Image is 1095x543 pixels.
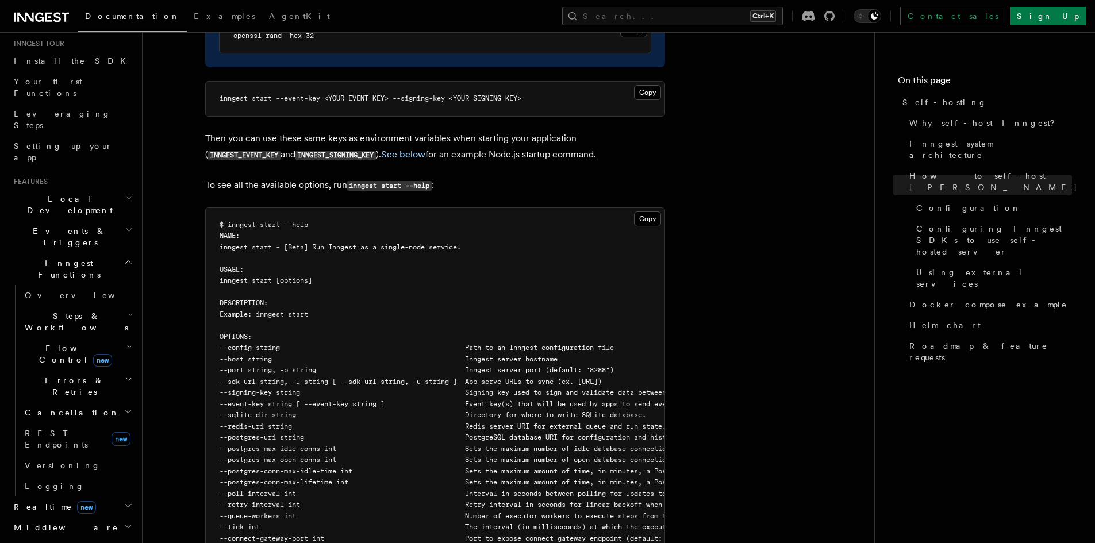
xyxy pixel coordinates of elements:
span: Errors & Retries [20,375,125,398]
span: Example: inngest start [220,310,308,318]
a: Examples [187,3,262,31]
span: USAGE: [220,265,244,274]
button: Copy [634,85,661,100]
a: Documentation [78,3,187,32]
a: Contact sales [900,7,1005,25]
h4: On this page [898,74,1072,92]
a: Why self-host Inngest? [905,113,1072,133]
span: inngest start --event-key <YOUR_EVENT_KEY> --signing-key <YOUR_SIGNING_KEY> [220,94,521,102]
span: Why self-host Inngest? [909,117,1063,129]
a: Inngest system architecture [905,133,1072,165]
button: Realtimenew [9,496,135,517]
span: Helm chart [909,319,981,331]
code: INNGEST_SIGNING_KEY [295,151,376,160]
a: Your first Functions [9,71,135,103]
kbd: Ctrl+K [750,10,776,22]
button: Copy [634,211,661,226]
a: Sign Up [1010,7,1086,25]
span: inngest start - [Beta] Run Inngest as a single-node service. [220,243,461,251]
button: Search...Ctrl+K [562,7,783,25]
a: How to self-host [PERSON_NAME] [905,165,1072,198]
span: Events & Triggers [9,225,125,248]
code: inngest start --help [347,181,432,191]
span: Inngest Functions [9,257,124,280]
button: Flow Controlnew [20,338,135,370]
span: Logging [25,482,84,491]
span: Install the SDK [14,56,133,66]
span: AgentKit [269,11,330,21]
span: Flow Control [20,342,126,365]
a: Docker compose example [905,294,1072,315]
span: Documentation [85,11,180,21]
span: --connect-gateway-port int Port to expose connect gateway endpoint (default: 8289) [220,534,686,542]
span: --signing-key string Signing key used to sign and validate data between the server and apps. [220,388,751,396]
a: REST Endpointsnew [20,423,135,455]
span: --retry-interval int Retry interval in seconds for linear backoff when retrying functions - must ... [220,500,875,509]
span: Configuration [916,202,1021,214]
span: Local Development [9,193,125,216]
a: Roadmap & feature requests [905,336,1072,368]
span: --poll-interval int Interval in seconds between polling for updates to apps (default: 0) [220,490,739,498]
span: --postgres-max-open-conns int Sets the maximum number of open database connections allowed in the... [220,456,908,464]
span: Inngest system architecture [909,138,1072,161]
span: Docker compose example [909,299,1067,310]
p: To see all the available options, run : [205,177,665,194]
span: new [112,432,130,446]
span: --sqlite-dir string Directory for where to write SQLite database. [220,411,646,419]
span: openssl rand -hex 32 [233,32,314,40]
button: Local Development [9,188,135,221]
span: Setting up your app [14,141,113,162]
a: Install the SDK [9,51,135,71]
a: Overview [20,285,135,306]
span: Middleware [9,522,118,533]
span: Features [9,177,48,186]
span: Leveraging Steps [14,109,111,130]
span: Versioning [25,461,101,470]
span: new [93,354,112,367]
span: OPTIONS: [220,333,252,341]
span: Inngest tour [9,39,64,48]
span: Realtime [9,501,96,513]
button: Errors & Retries [20,370,135,402]
button: Events & Triggers [9,221,135,253]
span: --queue-workers int Number of executor workers to execute steps from the queue (default: 100) [220,512,759,520]
span: Roadmap & feature requests [909,340,1072,363]
span: --sdk-url string, -u string [ --sdk-url string, -u string ] App serve URLs to sync (ex. [URL]) [220,378,602,386]
span: --redis-uri string Redis server URI for external queue and run state. Defaults to self-contained,... [220,422,1000,430]
span: --postgres-uri string PostgreSQL database URI for configuration and history persistence. Defaults... [220,433,847,441]
span: --tick int The interval (in milliseconds) at which the executor polls the queue (default: 150) [220,523,799,531]
span: DESCRIPTION: [220,299,268,307]
a: AgentKit [262,3,337,31]
a: Logging [20,476,135,496]
a: Using external services [912,262,1072,294]
span: --port string, -p string Inngest server port (default: "8288") [220,366,614,374]
span: --host string Inngest server hostname [220,355,558,363]
a: Helm chart [905,315,1072,336]
a: Self-hosting [898,92,1072,113]
button: Middleware [9,517,135,538]
span: --postgres-max-idle-conns int Sets the maximum number of idle database connections in the Postgre... [220,445,871,453]
span: --postgres-conn-max-lifetime int Sets the maximum amount of time, in minutes, a PostgreSQL connec... [220,478,855,486]
span: REST Endpoints [25,429,88,449]
a: See below [381,149,425,160]
code: INNGEST_EVENT_KEY [208,151,281,160]
a: Versioning [20,455,135,476]
button: Toggle dark mode [854,9,881,23]
span: Cancellation [20,407,120,418]
button: Steps & Workflows [20,306,135,338]
span: $ inngest start --help [220,221,308,229]
a: Leveraging Steps [9,103,135,136]
span: Using external services [916,267,1072,290]
span: new [77,501,96,514]
button: Cancellation [20,402,135,423]
span: Steps & Workflows [20,310,128,333]
div: Inngest Functions [9,285,135,496]
span: Overview [25,291,143,300]
span: Your first Functions [14,77,82,98]
span: NAME: [220,232,240,240]
span: inngest start [options] [220,276,312,284]
span: How to self-host [PERSON_NAME] [909,170,1078,193]
a: Configuration [912,198,1072,218]
span: Examples [194,11,255,21]
span: --postgres-conn-max-idle-time int Sets the maximum amount of time, in minutes, a PostgreSQL conne... [220,467,843,475]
